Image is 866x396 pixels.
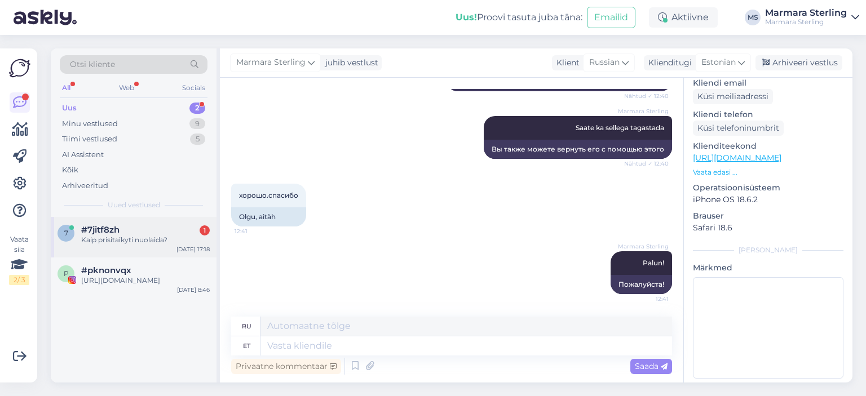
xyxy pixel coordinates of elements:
span: Otsi kliente [70,59,115,70]
span: Marmara Sterling [618,242,669,251]
div: [DATE] 8:46 [177,286,210,294]
div: 1 [200,225,210,235]
div: Uus [62,103,77,114]
div: ru [242,317,251,336]
div: Kaip prisitaikyti nuolaida? [81,235,210,245]
img: Askly Logo [9,57,30,79]
div: Minu vestlused [62,118,118,130]
span: 7 [64,229,68,237]
span: Palun! [643,259,664,267]
div: Aktiivne [649,7,718,28]
a: Marmara SterlingMarmara Sterling [765,8,859,26]
div: Kõik [62,164,78,176]
a: [URL][DOMAIN_NAME] [693,153,781,163]
span: Estonian [701,56,736,69]
button: Emailid [587,7,635,28]
span: #7jitf8zh [81,225,120,235]
div: et [243,336,250,355]
div: Arhiveeri vestlus [755,55,842,70]
p: Kliendi telefon [693,109,843,121]
div: All [60,81,73,95]
div: Tiimi vestlused [62,134,117,145]
div: 2 [189,103,205,114]
div: Klienditugi [644,57,692,69]
span: Marmara Sterling [618,107,669,115]
span: Marmara Sterling [236,56,306,69]
div: Web [117,81,136,95]
p: Klienditeekond [693,140,843,152]
span: Nähtud ✓ 12:40 [624,92,669,100]
p: Safari 18.6 [693,222,843,234]
div: Marmara Sterling [765,8,847,17]
div: Küsi telefoninumbrit [693,121,784,136]
span: Saada [635,361,668,371]
div: Socials [180,81,207,95]
p: Kliendi email [693,77,843,89]
div: Arhiveeritud [62,180,108,192]
div: 2 / 3 [9,275,29,285]
p: Brauser [693,210,843,222]
div: Küsi meiliaadressi [693,89,773,104]
div: Klient [552,57,580,69]
p: Märkmed [693,262,843,274]
div: MS [745,10,761,25]
div: juhib vestlust [321,57,378,69]
p: Vaata edasi ... [693,167,843,177]
div: Пожалуйста! [611,275,672,294]
div: Olgu, aitäh [231,207,306,226]
div: Privaatne kommentaar [231,359,341,374]
div: Вы также можете вернуть его с помощью этого [484,140,672,159]
div: Marmara Sterling [765,17,847,26]
div: [DATE] 17:18 [176,245,210,253]
span: p [64,269,69,278]
p: Operatsioonisüsteem [693,182,843,194]
span: Saate ka sellega tagastada [576,123,664,132]
div: 5 [190,134,205,145]
span: Russian [589,56,620,69]
p: iPhone OS 18.6.2 [693,194,843,206]
span: Uued vestlused [108,200,160,210]
span: хорошо.спасибо [239,191,298,199]
span: #pknonvqx [81,265,131,275]
span: 12:41 [235,227,277,235]
div: [URL][DOMAIN_NAME] [81,275,210,286]
div: Proovi tasuta juba täna: [456,11,582,24]
span: 12:41 [626,295,669,303]
div: AI Assistent [62,149,104,161]
div: Vaata siia [9,234,29,285]
span: Nähtud ✓ 12:40 [624,159,669,168]
div: [PERSON_NAME] [693,245,843,255]
b: Uus! [456,12,477,23]
div: 9 [189,118,205,130]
